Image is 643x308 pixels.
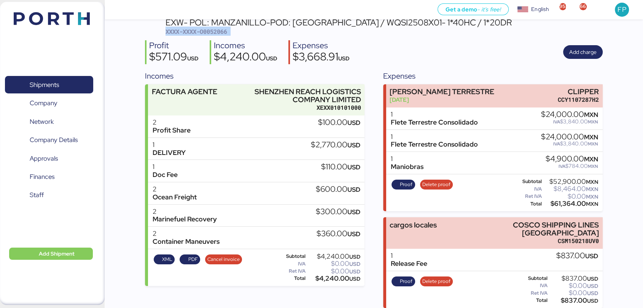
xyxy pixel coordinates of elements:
[30,116,54,127] span: Network
[145,70,364,82] div: Incomes
[307,261,360,267] div: $0.00
[347,230,360,238] span: USD
[541,133,598,141] div: $24,000.00
[588,141,598,147] span: MXN
[392,180,415,190] button: Proof
[5,131,93,149] a: Company Details
[153,126,191,134] div: Profit Share
[587,283,598,289] span: USD
[553,141,560,147] span: IVA
[30,98,57,109] span: Company
[546,155,598,163] div: $4,900.00
[558,88,599,96] div: CLIPPER
[187,55,199,62] span: USD
[109,3,122,16] button: Menu
[543,186,598,192] div: $8,464.00
[585,252,598,260] span: USD
[30,134,78,145] span: Company Details
[516,179,542,184] div: Subtotal
[584,155,598,163] span: MXN
[391,141,478,148] div: Flete Terrestre Consolidado
[162,255,172,264] span: XML
[307,276,360,281] div: $4,240.00
[5,113,93,130] a: Network
[236,88,361,104] div: SHENZHEN REACH LOGISTICS COMPANY LIMITED
[149,51,199,64] div: $571.09
[153,185,197,193] div: 2
[338,55,350,62] span: USD
[166,28,227,35] span: XXXX-XXXX-O0052066
[531,5,549,13] div: English
[390,96,494,104] div: [DATE]
[153,149,186,157] div: DELIVERY
[316,230,360,238] div: $360.00
[154,254,175,264] button: XML
[391,155,423,163] div: 1
[420,180,453,190] button: Delete proof
[586,201,598,207] span: MXN
[390,88,494,96] div: [PERSON_NAME] TERRESTRE
[278,269,306,274] div: Ret IVA
[278,276,306,281] div: Total
[541,119,598,125] div: $3,840.00
[516,194,542,199] div: Ret IVA
[188,255,197,264] span: PDF
[153,230,220,238] div: 2
[349,261,360,267] span: USD
[563,45,603,59] button: Add charge
[30,79,59,90] span: Shipments
[587,275,598,282] span: USD
[516,298,548,303] div: Total
[584,111,598,119] span: MXN
[541,111,598,119] div: $24,000.00
[5,95,93,112] a: Company
[391,133,478,141] div: 1
[543,179,598,185] div: $52,900.00
[618,5,626,14] span: FP
[214,40,277,51] div: Incomes
[549,276,598,281] div: $837.00
[549,283,598,289] div: $0.00
[30,153,58,164] span: Approvals
[321,163,360,171] div: $110.00
[152,88,217,96] div: FACTURA AGENTE
[349,253,360,260] span: USD
[553,119,560,125] span: IVA
[349,268,360,275] span: USD
[5,168,93,186] a: Finances
[39,249,75,258] span: Add Shipment
[391,118,478,126] div: Flete Terrestre Consolidado
[214,51,277,64] div: $4,240.00
[422,180,450,189] span: Delete proof
[347,118,360,127] span: USD
[315,208,360,216] div: $300.00
[278,261,306,267] div: IVA
[236,104,361,112] div: XEXX010101000
[586,186,598,193] span: MXN
[391,111,478,118] div: 1
[5,76,93,93] a: Shipments
[543,194,598,199] div: $0.00
[307,269,360,274] div: $0.00
[584,133,598,141] span: MXN
[516,283,548,288] div: IVA
[347,141,360,149] span: USD
[587,290,598,297] span: USD
[153,171,178,179] div: Doc Fee
[473,237,599,245] div: CSM150218UV0
[588,163,598,169] span: MXN
[153,141,186,149] div: 1
[543,201,598,207] div: $61,364.00
[266,55,277,62] span: USD
[390,221,437,229] div: cargos locales
[516,186,542,192] div: IVA
[546,163,598,169] div: $784.00
[559,163,565,169] span: IVA
[391,163,423,171] div: Maniobras
[569,47,597,57] span: Add charge
[516,291,548,296] div: Ret IVA
[586,178,598,185] span: MXN
[153,238,220,246] div: Container Maneuvers
[347,163,360,171] span: USD
[153,163,178,171] div: 1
